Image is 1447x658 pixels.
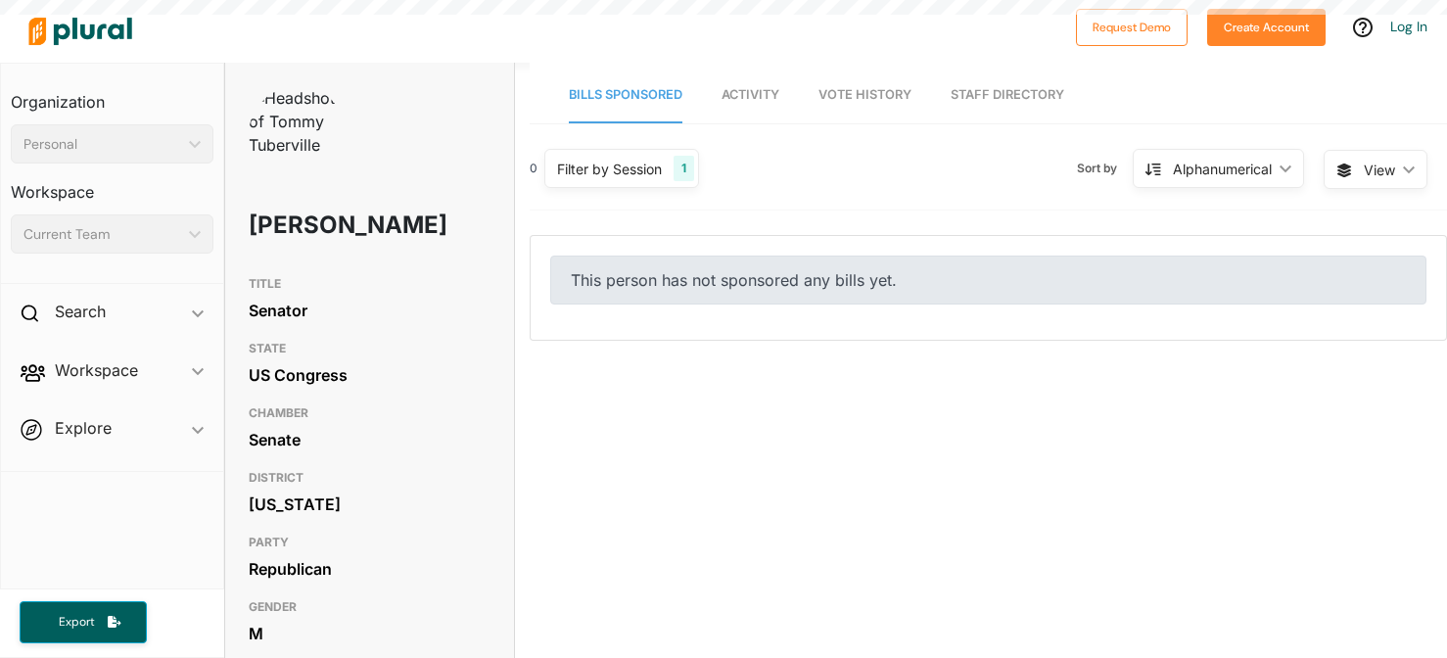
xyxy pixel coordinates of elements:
[249,466,490,490] h3: DISTRICT
[249,490,490,519] div: [US_STATE]
[1077,160,1133,177] span: Sort by
[249,337,490,360] h3: STATE
[249,554,490,584] div: Republican
[569,87,682,102] span: Bills Sponsored
[674,156,694,181] div: 1
[45,614,108,631] span: Export
[1390,18,1427,35] a: Log In
[249,595,490,619] h3: GENDER
[550,256,1426,305] div: This person has not sponsored any bills yet.
[1076,16,1188,36] a: Request Demo
[1364,160,1395,180] span: View
[11,73,213,117] h3: Organization
[249,360,490,390] div: US Congress
[1173,159,1272,179] div: Alphanumerical
[569,68,682,123] a: Bills Sponsored
[249,425,490,454] div: Senate
[1207,16,1326,36] a: Create Account
[722,68,779,123] a: Activity
[818,87,911,102] span: Vote History
[1207,9,1326,46] button: Create Account
[249,86,347,157] img: Headshot of Tommy Tuberville
[249,272,490,296] h3: TITLE
[1076,9,1188,46] button: Request Demo
[557,159,662,179] div: Filter by Session
[249,401,490,425] h3: CHAMBER
[20,601,147,643] button: Export
[249,196,394,255] h1: [PERSON_NAME]
[530,160,537,177] div: 0
[951,68,1064,123] a: Staff Directory
[55,301,106,322] h2: Search
[11,164,213,207] h3: Workspace
[23,224,181,245] div: Current Team
[249,531,490,554] h3: PARTY
[249,296,490,325] div: Senator
[722,87,779,102] span: Activity
[249,619,490,648] div: M
[23,134,181,155] div: Personal
[818,68,911,123] a: Vote History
